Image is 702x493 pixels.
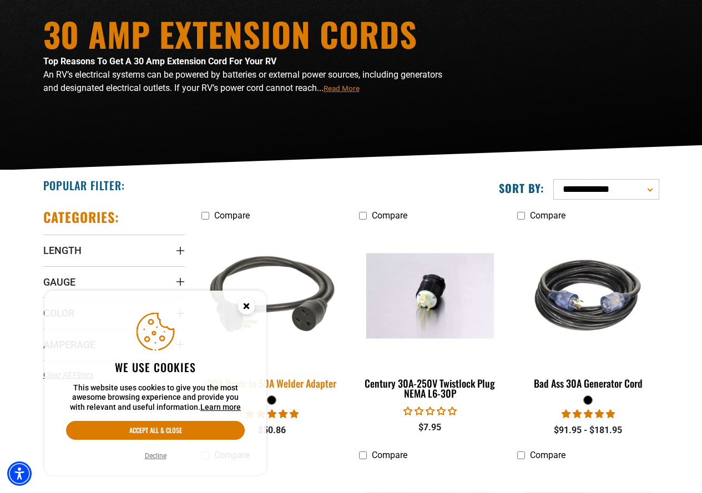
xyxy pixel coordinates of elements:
a: This website uses cookies to give you the most awesome browsing experience and provide you with r... [200,403,241,411]
label: Sort by: [499,181,544,195]
strong: Top Reasons To Get A 30 Amp Extension Cord For Your RV [43,56,276,67]
span: Clear All Filters [43,370,94,379]
span: Compare [530,210,565,221]
div: $91.95 - $181.95 [517,424,659,437]
div: Century 30A-250V Twistlock Plug NEMA L6-30P [359,378,501,398]
h2: Categories: [43,209,120,226]
div: $50.86 [201,424,343,437]
span: 0.00 stars [403,406,457,416]
a: Clear All Filters [43,369,98,381]
summary: Color [43,297,185,328]
span: Compare [372,210,407,221]
h2: Popular Filter: [43,178,125,192]
span: Read More [324,84,360,93]
span: 5.00 stars [562,409,615,419]
span: Gauge [43,276,75,288]
div: Accessibility Menu [7,461,32,486]
span: Compare [372,450,407,460]
button: Decline [142,450,170,461]
span: 5.00 stars [245,409,299,419]
p: An RV’s electrical systems can be powered by batteries or external power sources, including gener... [43,68,448,95]
summary: Gauge [43,266,185,297]
span: Amperage [43,338,95,351]
span: Length [43,244,82,257]
div: Bad Ass 30A Generator Cord [517,378,659,388]
img: black [194,225,350,367]
img: black [518,232,658,359]
span: Compare [214,210,250,221]
h1: 30 Amp Extension Cords [43,17,448,50]
div: $7.95 [359,421,501,434]
summary: Length [43,235,185,266]
aside: Cookie Consent [44,291,266,476]
p: This website uses cookies to give you the most awesome browsing experience and provide you with r... [66,383,245,413]
span: Color [43,307,74,319]
a: Century 30A-250V Twistlock Plug NEMA L6-30P Century 30A-250V Twistlock Plug NEMA L6-30P [359,226,501,405]
summary: Amperage [43,329,185,360]
img: Century 30A-250V Twistlock Plug NEMA L6-30P [360,253,500,338]
span: Compare [530,450,565,460]
button: Close this option [226,291,266,325]
a: black 30A Dryer to 50A Welder Adapter [201,226,343,395]
a: black Bad Ass 30A Generator Cord [517,226,659,395]
h2: We use cookies [66,360,245,374]
button: Accept all & close [66,421,245,440]
div: 30A Dryer to 50A Welder Adapter [201,378,343,388]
